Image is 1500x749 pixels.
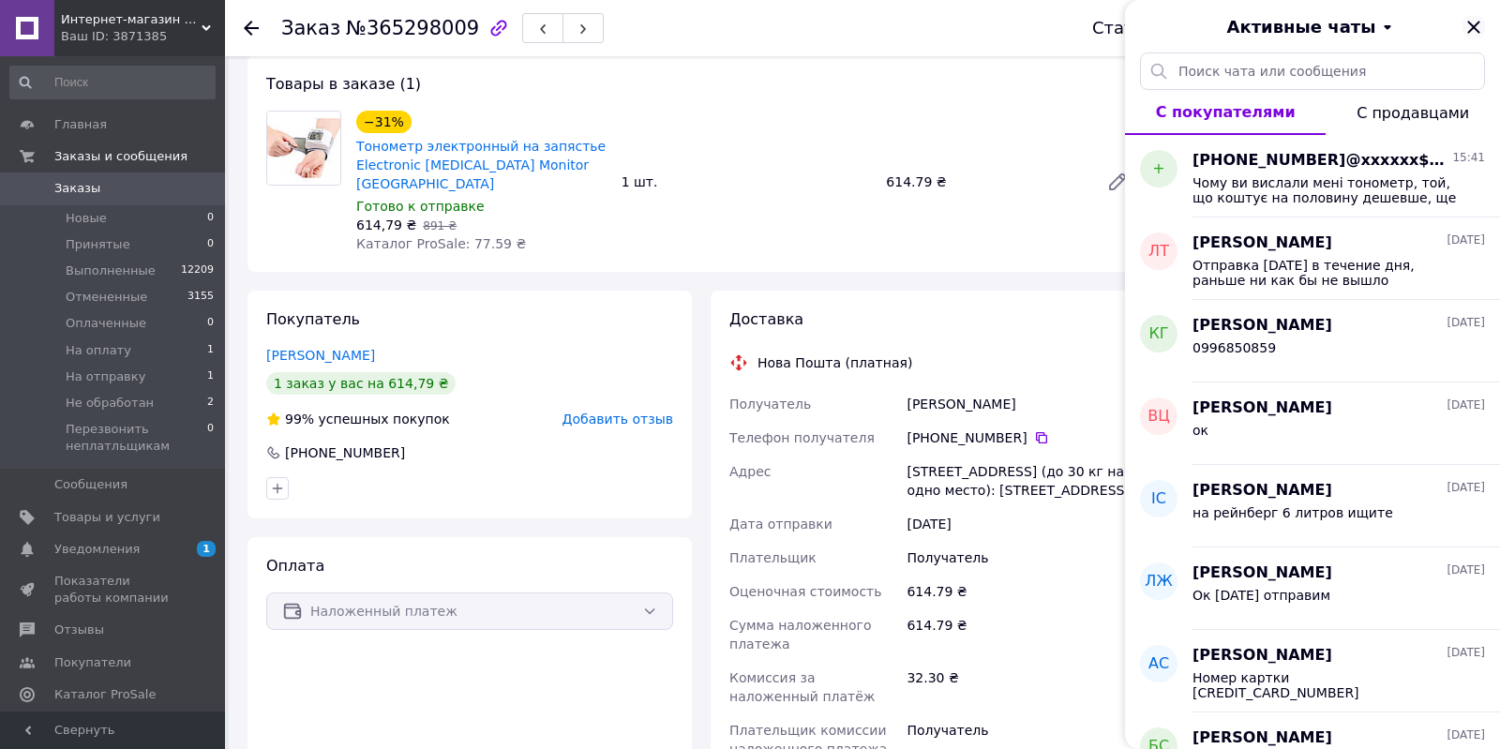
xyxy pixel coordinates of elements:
span: Телефон получателя [729,430,875,445]
button: Закрыть [1462,16,1485,38]
span: Доставка [729,310,803,328]
span: 12209 [181,262,214,279]
span: [PERSON_NAME] [1192,397,1332,419]
button: ІС[PERSON_NAME][DATE]на рейнберг 6 литров ищите [1125,465,1500,547]
div: 614.79 ₴ [903,608,1140,661]
span: Заказы и сообщения [54,148,187,165]
span: [DATE] [1447,480,1485,496]
span: [DATE] [1447,645,1485,661]
span: Готово к отправке [356,199,485,214]
span: 15:41 [1452,150,1485,166]
div: −31% [356,111,412,133]
span: Каталог ProSale: 77.59 ₴ [356,236,526,251]
span: Оплата [266,557,324,575]
span: 3155 [187,289,214,306]
span: Отмененные [66,289,147,306]
span: [DATE] [1447,727,1485,743]
button: АС[PERSON_NAME][DATE]Номер картки [CREDIT_CARD_NUMBER] [PERSON_NAME] [1125,630,1500,712]
div: Ваш ID: 3871385 [61,28,225,45]
span: 1 [197,541,216,557]
span: Уведомления [54,541,140,558]
span: Выполненные [66,262,156,279]
span: Оценочная стоимость [729,584,882,599]
span: [PERSON_NAME] [1192,645,1332,667]
div: Статус заказа [1092,19,1218,37]
span: + [1152,158,1164,180]
span: ЛЖ [1145,571,1172,592]
span: [DATE] [1447,232,1485,248]
input: Поиск [9,66,216,99]
span: Товары и услуги [54,509,160,526]
span: Номер картки [CREDIT_CARD_NUMBER] [PERSON_NAME] [1192,670,1459,700]
span: АС [1148,653,1169,675]
button: Активные чаты [1177,15,1447,39]
div: Нова Пошта (платная) [753,353,917,372]
div: успешных покупок [266,410,450,428]
span: Оплаченные [66,315,146,332]
span: Отправка [DATE] в течение дня, раньше ни как бы не вышло [1192,258,1459,288]
span: [PERSON_NAME] [1192,727,1332,749]
span: Отзывы [54,622,104,638]
span: На отправку [66,368,145,385]
div: 1 шт. [614,169,879,195]
span: 614,79 ₴ [356,217,416,232]
div: 1 заказ у вас на 614,79 ₴ [266,372,456,395]
span: Новые [66,210,107,227]
button: ВЦ[PERSON_NAME][DATE]ок [1125,382,1500,465]
span: 0 [207,315,214,332]
button: ЛТ[PERSON_NAME][DATE]Отправка [DATE] в течение дня, раньше ни как бы не вышло [1125,217,1500,300]
span: Получатель [729,397,811,412]
span: Чому ви вислали мені тонометр, той, що коштує на половину дешевше, ще й не працює? Як його поверн... [1192,175,1459,205]
span: С продавцами [1357,104,1469,122]
span: 2 [207,395,214,412]
span: 0 [207,421,214,455]
span: Показатели работы компании [54,573,173,607]
span: На оплату [66,342,131,359]
input: Поиск чата или сообщения [1140,52,1485,90]
span: Покупатель [266,310,360,328]
span: ВЦ [1147,406,1169,427]
span: Не обработан [66,395,154,412]
span: ЛТ [1148,241,1169,262]
span: [PERSON_NAME] [1192,315,1332,337]
div: [DATE] [903,507,1140,541]
span: Покупатели [54,654,131,671]
a: [PERSON_NAME] [266,348,375,363]
span: Плательщик [729,550,817,565]
span: Сообщения [54,476,127,493]
span: [DATE] [1447,397,1485,413]
span: КГ [1148,323,1168,345]
span: Адрес [729,464,771,479]
div: Вернуться назад [244,19,259,37]
span: Добавить отзыв [562,412,673,427]
button: С продавцами [1326,90,1500,135]
span: Сумма наложенного платежа [729,618,871,652]
span: [DATE] [1447,315,1485,331]
div: [PHONE_NUMBER] [907,428,1136,447]
span: ок [1192,423,1208,438]
div: Получатель [903,541,1140,575]
div: [PERSON_NAME] [903,387,1140,421]
div: [PHONE_NUMBER] [283,443,407,462]
span: [PERSON_NAME] [1192,480,1332,502]
span: Комиссия за наложенный платёж [729,670,875,704]
span: 0 [207,210,214,227]
img: Тонометр электронный на запястье Electronic Blood Pressure Monitor Великобритания [267,112,340,185]
span: Ок [DATE] отправим [1192,588,1330,603]
span: 0996850859 [1192,340,1276,355]
span: Перезвонить неплатльщикам [66,421,207,455]
span: на рейнберг 6 литров ищите [1192,505,1393,520]
span: Заказ [281,17,340,39]
a: Тонометр электронный на запястье Electronic [MEDICAL_DATA] Monitor [GEOGRAPHIC_DATA] [356,139,606,191]
button: +[PHONE_NUMBER]@xxxxxx$.com15:41Чому ви вислали мені тонометр, той, що коштує на половину дешевше... [1125,135,1500,217]
div: 614.79 ₴ [878,169,1091,195]
span: [PHONE_NUMBER]@xxxxxx$.com [1192,150,1448,172]
span: Товары в заказе (1) [266,75,421,93]
span: [PERSON_NAME] [1192,562,1332,584]
span: С покупателями [1156,103,1296,121]
span: 891 ₴ [423,219,457,232]
span: Каталог ProSale [54,686,156,703]
div: 32.30 ₴ [903,661,1140,713]
span: ІС [1151,488,1166,510]
span: 1 [207,342,214,359]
